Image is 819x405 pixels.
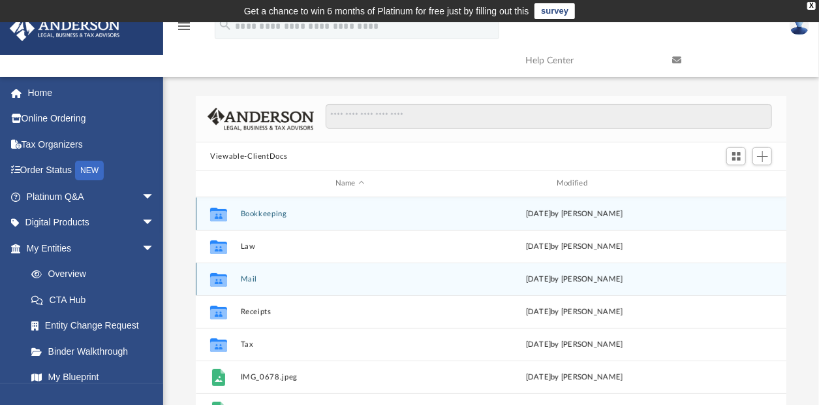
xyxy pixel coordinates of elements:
div: [DATE] by [PERSON_NAME] [465,306,684,317]
a: survey [534,3,575,19]
a: Home [9,80,174,106]
button: Viewable-ClientDocs [210,151,287,163]
a: My Blueprint [18,364,168,391]
span: arrow_drop_down [142,184,168,210]
span: [DATE] [526,373,551,380]
div: Modified [465,178,684,189]
div: close [807,2,816,10]
a: Help Center [516,35,662,86]
button: Law [241,242,459,251]
button: Add [752,147,772,165]
a: Entity Change Request [18,313,174,339]
a: menu [176,25,192,34]
div: id [202,178,234,189]
input: Search files and folders [326,104,772,129]
a: Order StatusNEW [9,157,174,184]
a: Digital Productsarrow_drop_down [9,210,174,236]
span: arrow_drop_down [142,235,168,262]
div: NEW [75,161,104,180]
button: Receipts [241,308,459,316]
a: Platinum Q&Aarrow_drop_down [9,184,174,210]
span: arrow_drop_down [142,210,168,236]
img: User Pic [790,16,809,35]
a: Binder Walkthrough [18,338,174,364]
span: [DATE] [526,242,551,250]
div: Name [240,178,459,189]
div: [DATE] by [PERSON_NAME] [465,208,684,219]
div: [DATE] by [PERSON_NAME] [465,338,684,350]
a: Tax Organizers [9,131,174,157]
button: Mail [241,275,459,283]
button: Bookkeeping [241,210,459,218]
a: Online Ordering [9,106,174,132]
div: by [PERSON_NAME] [465,240,684,252]
div: id [690,178,781,189]
button: Tax [241,340,459,349]
div: Get a chance to win 6 months of Platinum for free just by filling out this [244,3,529,19]
i: search [218,18,232,32]
a: Overview [18,261,174,287]
div: by [PERSON_NAME] [465,371,684,383]
div: [DATE] by [PERSON_NAME] [465,273,684,285]
button: Switch to Grid View [726,147,746,165]
a: My Entitiesarrow_drop_down [9,235,174,261]
a: CTA Hub [18,287,174,313]
button: IMG_0678.jpeg [241,373,459,381]
i: menu [176,18,192,34]
img: Anderson Advisors Platinum Portal [6,16,124,41]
